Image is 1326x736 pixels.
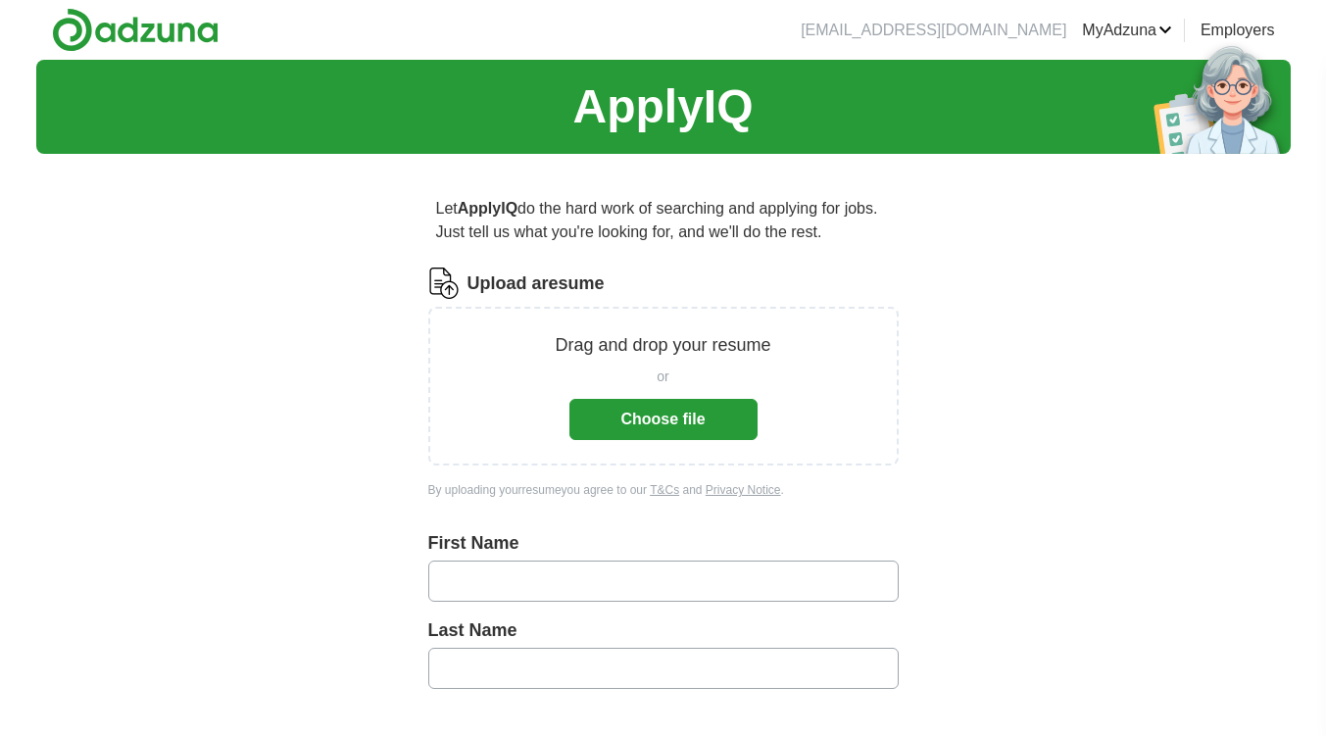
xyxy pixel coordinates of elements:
img: Adzuna logo [52,8,219,52]
span: or [657,367,668,387]
div: By uploading your resume you agree to our and . [428,481,899,499]
p: Drag and drop your resume [555,332,770,359]
a: Employers [1201,19,1275,42]
img: CV Icon [428,268,460,299]
label: Last Name [428,617,899,644]
li: [EMAIL_ADDRESS][DOMAIN_NAME] [801,19,1066,42]
p: Let do the hard work of searching and applying for jobs. Just tell us what you're looking for, an... [428,189,899,252]
a: T&Cs [650,483,679,497]
a: MyAdzuna [1082,19,1172,42]
button: Choose file [569,399,758,440]
h1: ApplyIQ [572,72,753,142]
strong: ApplyIQ [458,200,517,217]
label: First Name [428,530,899,557]
a: Privacy Notice [706,483,781,497]
label: Upload a resume [467,270,605,297]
